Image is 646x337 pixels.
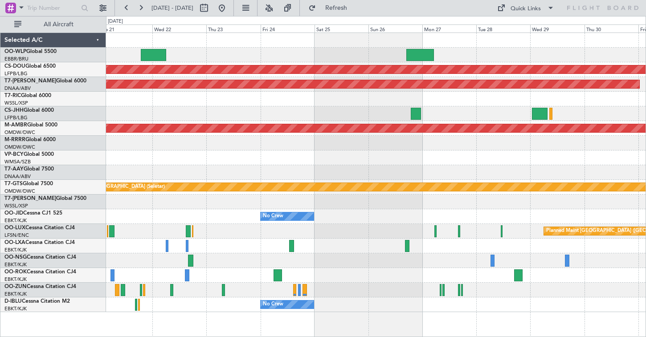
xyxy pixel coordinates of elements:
[4,158,31,165] a: WMSA/SZB
[585,24,638,32] div: Thu 30
[4,203,28,209] a: WSSL/XSP
[476,24,530,32] div: Tue 28
[4,108,24,113] span: CS-JHH
[318,5,355,11] span: Refresh
[4,217,27,224] a: EBKT/KJK
[4,225,25,231] span: OO-LUX
[261,24,315,32] div: Fri 24
[151,4,193,12] span: [DATE] - [DATE]
[4,108,54,113] a: CS-JHHGlobal 6000
[263,210,283,223] div: No Crew
[422,24,476,32] div: Mon 27
[4,181,53,187] a: T7-GTSGlobal 7500
[4,173,31,180] a: DNAA/ABV
[4,49,57,54] a: OO-WLPGlobal 5500
[4,166,24,172] span: T7-AAY
[4,284,76,289] a: OO-ZUNCessna Citation CJ4
[4,93,21,98] span: T7-RIC
[4,70,28,77] a: LFPB/LBG
[98,24,152,32] div: Tue 21
[4,211,62,216] a: OO-JIDCessna CJ1 525
[4,269,76,275] a: OO-ROKCessna Citation CJ4
[10,17,97,32] button: All Aircraft
[4,269,27,275] span: OO-ROK
[4,299,22,304] span: D-IBLU
[4,196,56,201] span: T7-[PERSON_NAME]
[4,137,25,142] span: M-RRRR
[4,152,24,157] span: VP-BCY
[4,122,27,128] span: M-AMBR
[4,56,29,62] a: EBBR/BRU
[4,225,75,231] a: OO-LUXCessna Citation CJ4
[23,21,94,28] span: All Aircraft
[4,78,86,84] a: T7-[PERSON_NAME]Global 6000
[4,240,25,245] span: OO-LXA
[4,129,35,136] a: OMDW/DWC
[4,255,76,260] a: OO-NSGCessna Citation CJ4
[4,122,57,128] a: M-AMBRGlobal 5000
[4,247,27,253] a: EBKT/KJK
[4,152,54,157] a: VP-BCYGlobal 5000
[4,196,86,201] a: T7-[PERSON_NAME]Global 7500
[4,181,23,187] span: T7-GTS
[4,291,27,297] a: EBKT/KJK
[108,18,123,25] div: [DATE]
[4,305,27,312] a: EBKT/KJK
[304,1,358,15] button: Refresh
[4,232,29,239] a: LFSN/ENC
[152,24,206,32] div: Wed 22
[4,93,51,98] a: T7-RICGlobal 6000
[493,1,559,15] button: Quick Links
[4,114,28,121] a: LFPB/LBG
[4,284,27,289] span: OO-ZUN
[206,24,260,32] div: Thu 23
[511,4,541,13] div: Quick Links
[368,24,422,32] div: Sun 26
[27,1,78,15] input: Trip Number
[4,85,31,92] a: DNAA/ABV
[4,276,27,283] a: EBKT/KJK
[4,240,75,245] a: OO-LXACessna Citation CJ4
[4,64,25,69] span: CS-DOU
[315,24,368,32] div: Sat 25
[4,255,27,260] span: OO-NSG
[4,144,35,150] a: OMDW/DWC
[60,180,165,194] div: Planned Maint [GEOGRAPHIC_DATA] (Seletar)
[263,298,283,311] div: No Crew
[530,24,584,32] div: Wed 29
[4,49,26,54] span: OO-WLP
[4,211,23,216] span: OO-JID
[4,78,56,84] span: T7-[PERSON_NAME]
[4,64,56,69] a: CS-DOUGlobal 6500
[4,100,28,106] a: WSSL/XSP
[4,299,70,304] a: D-IBLUCessna Citation M2
[4,166,54,172] a: T7-AAYGlobal 7500
[4,188,35,195] a: OMDW/DWC
[4,261,27,268] a: EBKT/KJK
[4,137,56,142] a: M-RRRRGlobal 6000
